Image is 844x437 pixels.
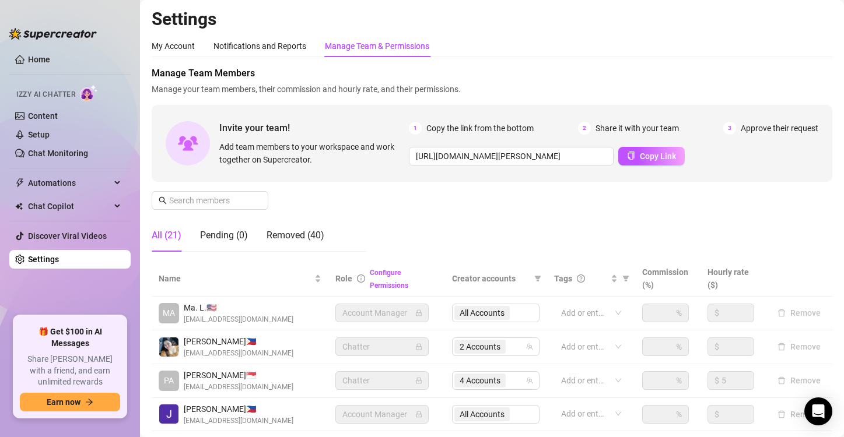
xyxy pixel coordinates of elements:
[723,122,736,135] span: 3
[701,261,766,297] th: Hourly rate ($)
[28,130,50,139] a: Setup
[184,301,293,314] span: Ma. L. 🇺🇸
[342,406,422,423] span: Account Manager
[342,338,422,355] span: Chatter
[532,270,544,287] span: filter
[325,40,429,52] div: Manage Team & Permissions
[640,151,676,161] span: Copy Link
[20,354,120,388] span: Share [PERSON_NAME] with a friend, and earn unlimited rewards
[415,309,422,316] span: lock
[28,111,58,121] a: Content
[152,228,181,242] div: All (21)
[152,66,832,80] span: Manage Team Members
[622,275,629,282] span: filter
[164,374,174,387] span: PA
[577,274,585,283] span: question-circle
[213,40,306,52] div: Notifications and Reports
[618,147,685,165] button: Copy Link
[15,178,24,188] span: thunderbolt
[159,272,312,285] span: Name
[28,174,111,192] span: Automations
[578,122,591,135] span: 2
[28,55,50,64] a: Home
[9,28,97,40] img: logo-BBDzfeDw.svg
[454,340,506,354] span: 2 Accounts
[184,403,293,415] span: [PERSON_NAME] 🇵🇭
[426,122,534,135] span: Copy the link from the bottom
[554,272,572,285] span: Tags
[267,228,324,242] div: Removed (40)
[184,335,293,348] span: [PERSON_NAME] 🇵🇭
[184,314,293,325] span: [EMAIL_ADDRESS][DOMAIN_NAME]
[15,202,23,210] img: Chat Copilot
[773,373,825,387] button: Remove
[200,228,248,242] div: Pending (0)
[152,261,328,297] th: Name
[28,149,88,158] a: Chat Monitoring
[80,84,98,101] img: AI Chatter
[342,304,422,322] span: Account Manager
[219,140,404,166] span: Add team members to your workspace and work together on Supercreator.
[804,397,832,425] div: Open Intercom Messenger
[184,348,293,359] span: [EMAIL_ADDRESS][DOMAIN_NAME]
[159,337,178,357] img: Sheina Gorriceta
[342,372,422,389] span: Chatter
[20,393,120,411] button: Earn nowarrow-right
[415,411,422,418] span: lock
[635,261,701,297] th: Commission (%)
[526,377,533,384] span: team
[159,196,167,205] span: search
[409,122,422,135] span: 1
[152,8,832,30] h2: Settings
[627,151,635,160] span: copy
[85,398,93,406] span: arrow-right
[335,274,352,283] span: Role
[741,122,818,135] span: Approve their request
[370,269,408,290] a: Configure Permissions
[620,270,632,287] span: filter
[28,255,59,264] a: Settings
[219,121,409,135] span: Invite your team!
[415,377,422,384] span: lock
[28,197,111,216] span: Chat Copilot
[526,343,533,350] span: team
[184,415,293,427] span: [EMAIL_ADDRESS][DOMAIN_NAME]
[20,326,120,349] span: 🎁 Get $100 in AI Messages
[169,194,252,207] input: Search members
[184,382,293,393] span: [EMAIL_ADDRESS][DOMAIN_NAME]
[152,40,195,52] div: My Account
[596,122,679,135] span: Share it with your team
[773,340,825,354] button: Remove
[357,274,365,283] span: info-circle
[184,369,293,382] span: [PERSON_NAME] 🇸🇬
[28,231,107,241] a: Discover Viral Videos
[534,275,541,282] span: filter
[159,404,178,424] img: John Lhester
[16,89,75,100] span: Izzy AI Chatter
[415,343,422,350] span: lock
[163,306,175,319] span: MA
[773,407,825,421] button: Remove
[773,306,825,320] button: Remove
[152,83,832,96] span: Manage your team members, their commission and hourly rate, and their permissions.
[47,397,80,407] span: Earn now
[454,373,506,387] span: 4 Accounts
[460,340,500,353] span: 2 Accounts
[460,374,500,387] span: 4 Accounts
[452,272,530,285] span: Creator accounts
